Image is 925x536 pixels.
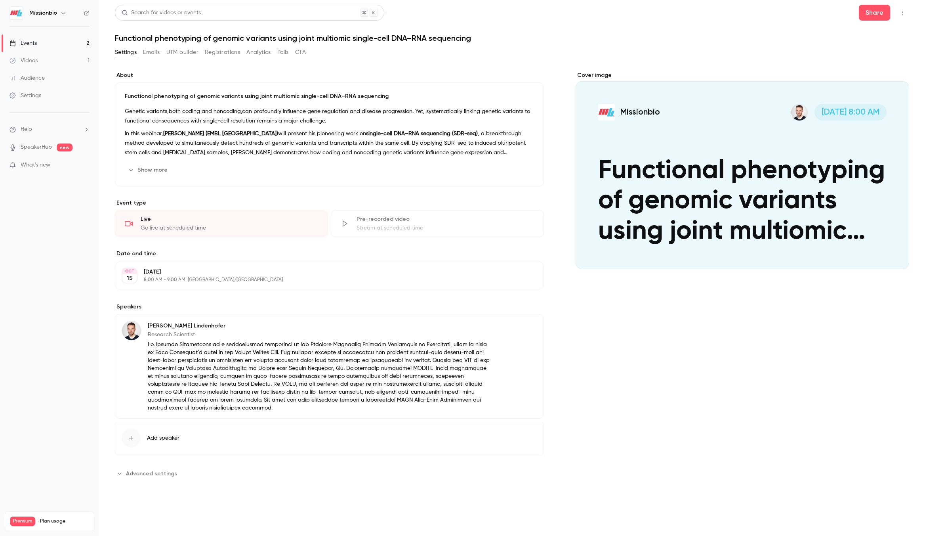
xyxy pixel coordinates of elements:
button: CTA [295,46,306,59]
span: Help [21,125,32,134]
img: Dr Dominik Lindenhofer [122,321,141,340]
div: LiveGo live at scheduled time [115,210,328,237]
div: Go live at scheduled time [141,224,318,232]
span: Add speaker [147,434,179,442]
div: Settings [10,92,41,100]
div: Dr Dominik Lindenhofer[PERSON_NAME] LindenhoferResearch ScientistLo. Ipsumdo Sitametcons ad e sed... [115,314,544,419]
strong: single-cell DNA–RNA sequencing (SDR-seq) [366,131,478,136]
p: Genetic variants,both coding and noncoding,can profoundly influence gene regulation and disease p... [125,107,534,126]
a: SpeakerHub [21,143,52,151]
p: Lo. Ipsumdo Sitametcons ad e seddoeiusmod temporinci ut lab Etdolore Magnaaliq Enimadm Veniamquis... [148,341,492,412]
strong: [PERSON_NAME] (EMBL [GEOGRAPHIC_DATA]) [163,131,278,136]
button: Emails [143,46,160,59]
label: Date and time [115,250,544,258]
div: Stream at scheduled time [357,224,534,232]
button: Add speaker [115,422,544,454]
span: new [57,144,72,151]
p: In this webinar, will present his pioneering work on , a breakthrough method developed to simulta... [125,129,534,157]
label: Cover image [576,71,909,79]
button: Polls [277,46,289,59]
label: About [115,71,544,79]
h1: Functional phenotyping of genomic variants using joint multiomic single-cell DNA–RNA sequencing [115,33,909,43]
span: Advanced settings [126,469,177,478]
p: Event type [115,199,544,207]
button: Share [859,5,890,21]
iframe: Noticeable Trigger [80,162,90,169]
div: Pre-recorded videoStream at scheduled time [331,210,544,237]
img: Missionbio [10,7,23,19]
p: [DATE] [144,268,502,276]
p: 8:00 AM - 9:00 AM, [GEOGRAPHIC_DATA]/[GEOGRAPHIC_DATA] [144,277,502,283]
div: Live [141,215,318,223]
div: Videos [10,57,38,65]
p: 15 [127,274,132,282]
button: Show more [125,164,172,176]
p: Research Scientist [148,331,492,339]
div: Search for videos or events [122,9,201,17]
button: Advanced settings [115,467,182,480]
div: Events [10,39,37,47]
h6: Missionbio [29,9,57,17]
button: Analytics [246,46,271,59]
li: help-dropdown-opener [10,125,90,134]
div: OCT [122,268,137,274]
p: Functional phenotyping of genomic variants using joint multiomic single-cell DNA–RNA sequencing [125,92,534,100]
button: Settings [115,46,137,59]
span: Plan usage [40,518,89,525]
button: UTM builder [166,46,198,59]
section: Advanced settings [115,467,544,480]
span: What's new [21,161,50,169]
span: Premium [10,517,35,526]
section: Cover image [576,71,909,269]
p: [PERSON_NAME] Lindenhofer [148,322,492,330]
div: Pre-recorded video [357,215,534,223]
button: Registrations [205,46,240,59]
label: Speakers [115,303,544,311]
div: Audience [10,74,45,82]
